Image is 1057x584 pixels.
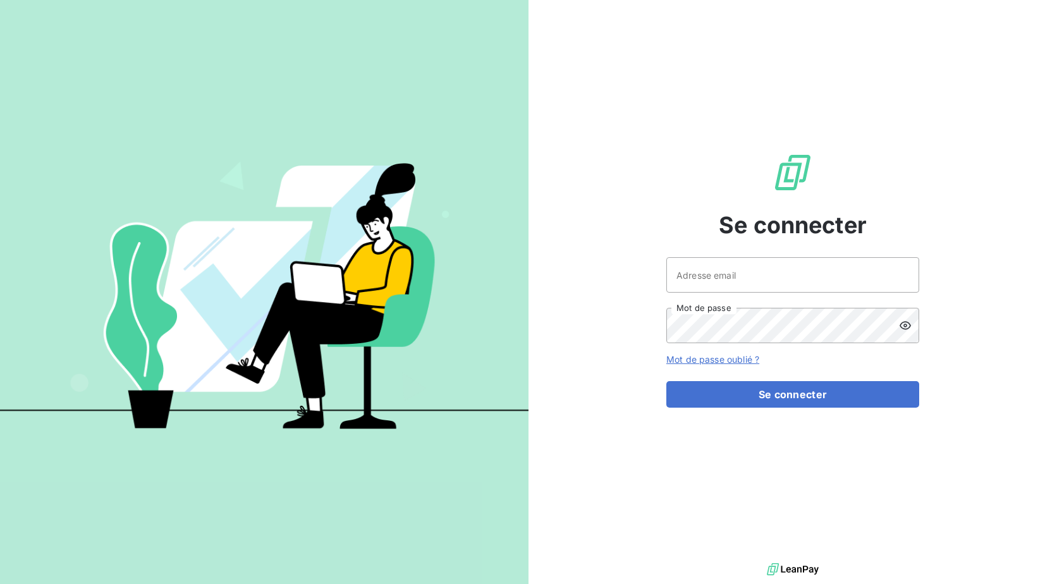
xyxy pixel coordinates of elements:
[719,208,867,242] span: Se connecter
[773,152,813,193] img: Logo LeanPay
[666,354,759,365] a: Mot de passe oublié ?
[666,257,919,293] input: placeholder
[666,381,919,408] button: Se connecter
[767,560,819,579] img: logo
